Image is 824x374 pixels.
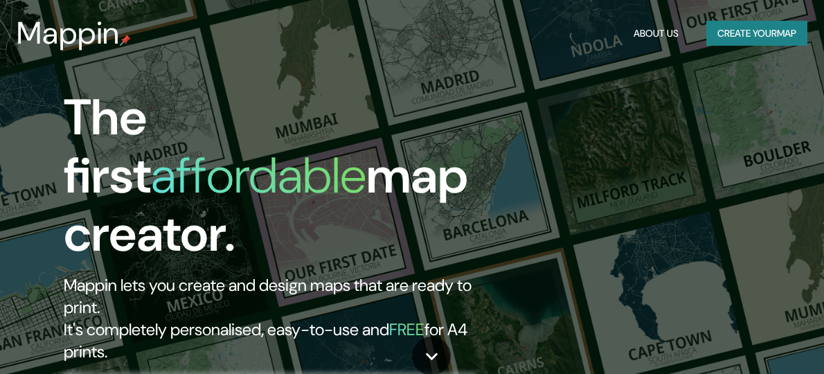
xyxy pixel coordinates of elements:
iframe: Help widget launcher [701,320,809,359]
h1: affordable [151,143,366,208]
h5: FREE [389,319,424,340]
h2: Mappin lets you create and design maps that are ready to print. It's completely personalised, eas... [64,274,476,363]
button: Create yourmap [706,21,807,46]
img: mappin-pin [120,35,131,46]
h3: Mappin [17,15,120,51]
button: About Us [628,21,684,46]
h1: The first map creator. [64,89,476,274]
